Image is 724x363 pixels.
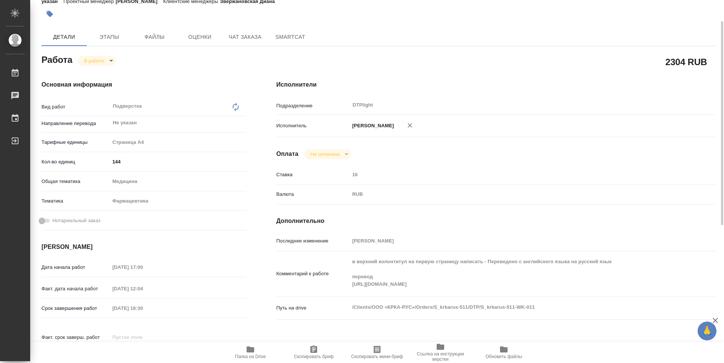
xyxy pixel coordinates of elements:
div: В работе [304,149,351,159]
input: Пустое поле [110,262,176,273]
span: Чат заказа [227,32,263,42]
div: Фармацевтика [110,195,246,207]
button: Не оплачена [308,151,342,157]
input: Пустое поле [350,235,679,246]
p: Валюта [276,191,350,198]
div: В работе [78,56,116,66]
h4: Основная информация [41,80,246,89]
p: Вид работ [41,103,110,111]
button: Скопировать мини-бриф [345,342,409,363]
h2: Работа [41,52,72,66]
span: Этапы [91,32,127,42]
button: Удалить исполнителя [402,117,418,134]
button: Обновить файлы [472,342,535,363]
input: ✎ Введи что-нибудь [110,156,246,167]
button: Добавить тэг [41,6,58,22]
p: Факт. срок заверш. работ [41,334,110,341]
button: В работе [82,58,107,64]
p: Исполнитель [276,122,350,130]
button: Скопировать бриф [282,342,345,363]
p: Путь на drive [276,304,350,312]
input: Пустое поле [110,332,176,343]
div: RUB [350,188,679,201]
span: Оценки [182,32,218,42]
p: Кол-во единиц [41,158,110,166]
h4: Оплата [276,149,299,159]
p: [PERSON_NAME] [350,122,394,130]
button: Папка на Drive [219,342,282,363]
p: Тематика [41,197,110,205]
button: 🙏 [698,322,716,340]
button: Ссылка на инструкции верстки [409,342,472,363]
span: Детали [46,32,82,42]
p: Общая тематика [41,178,110,185]
span: Скопировать бриф [294,354,333,359]
div: Медицина [110,175,246,188]
p: Факт. дата начала работ [41,285,110,293]
span: Обновить файлы [486,354,522,359]
p: Подразделение [276,102,350,110]
span: 🙏 [701,323,713,339]
span: SmartCat [272,32,308,42]
h4: Дополнительно [276,217,716,226]
input: Пустое поле [110,283,176,294]
span: Папка на Drive [235,354,266,359]
h4: [PERSON_NAME] [41,243,246,252]
h2: 2304 RUB [666,55,707,68]
textarea: в верхний колонтитул на первую страницу написать - Переведено с английского языка на русский язык... [350,255,679,291]
p: Срок завершения работ [41,305,110,312]
div: Страница А4 [110,136,246,149]
span: Скопировать мини-бриф [351,354,403,359]
p: Тарифные единицы [41,139,110,146]
p: Дата начала работ [41,264,110,271]
p: Комментарий к работе [276,270,350,278]
textarea: /Clients/ООО «КРКА-РУС»/Orders/S_krkarus-511/DTP/S_krkarus-511-WK-011 [350,301,679,314]
span: Ссылка на инструкции верстки [413,351,468,362]
p: Ставка [276,171,350,178]
span: Нотариальный заказ [52,217,100,224]
span: Файлы [137,32,173,42]
h4: Исполнители [276,80,716,89]
p: Последнее изменение [276,237,350,245]
p: Направление перевода [41,120,110,127]
input: Пустое поле [110,303,176,314]
input: Пустое поле [350,169,679,180]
